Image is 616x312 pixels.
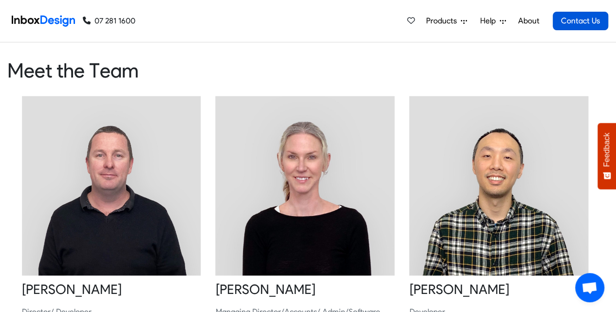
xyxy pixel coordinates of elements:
a: Products [422,11,471,31]
heading: [PERSON_NAME] [22,281,201,298]
button: Feedback - Show survey [597,123,616,189]
heading: Meet the Team [7,58,609,83]
span: Feedback [602,133,611,167]
heading: [PERSON_NAME] [409,281,588,298]
a: About [515,11,542,31]
a: Contact Us [553,12,608,30]
heading: [PERSON_NAME] [216,281,395,298]
img: 2021_09_23_jenny.jpg [216,96,395,275]
span: Products [426,15,461,27]
a: 07 281 1600 [83,15,135,27]
div: Open chat [575,273,604,302]
img: 2021_09_23_sheldon.jpg [22,96,201,275]
img: 2021_09_23_ken.jpg [409,96,588,275]
a: Help [476,11,510,31]
span: Help [480,15,500,27]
